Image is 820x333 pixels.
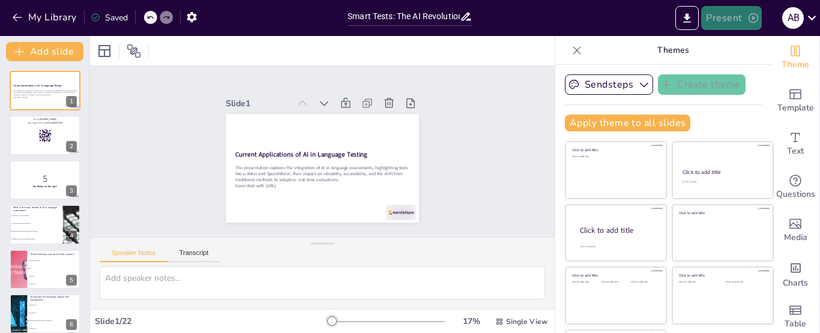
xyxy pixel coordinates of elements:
[13,206,59,212] p: What is the main benefit of AI in language assessment?
[13,89,77,96] p: This presentation explores the integration of AI in language assessments, highlighting tools like...
[29,305,80,306] span: Speaking only
[95,41,114,61] div: Layout
[13,118,77,121] p: Go to
[66,319,77,330] div: 6
[506,317,547,326] span: Single View
[29,328,80,329] span: Writing only
[601,281,629,284] div: Click to add text
[726,281,764,284] div: Click to add text
[10,160,80,200] div: 3
[13,121,77,124] p: and login with code
[787,145,804,158] span: Text
[771,79,819,122] div: Add ready made slides
[782,7,804,29] div: A B
[241,59,348,203] p: Generated with [URL]
[66,230,77,241] div: 4
[572,281,599,284] div: Click to add text
[782,58,809,71] span: Theme
[10,205,80,244] div: 4
[31,295,77,302] p: What does the Duolingo English Test emphasize?
[66,275,77,286] div: 5
[29,312,80,313] span: Reading only
[771,209,819,252] div: Add images, graphics, shapes or video
[246,63,363,214] p: This presentation explores the integration of AI in language assessments, highlighting tools like...
[771,252,819,295] div: Add charts and graphs
[683,169,762,176] div: Click to add title
[580,226,657,236] div: Click to add title
[100,249,167,262] button: Speaker Notes
[679,273,765,278] div: Click to add title
[658,74,746,95] button: Create theme
[572,148,658,152] div: Click to add title
[11,230,62,232] span: It automates scoring and provides instant feedback.
[31,252,77,256] p: Which company uses the e-Rater system?
[572,155,658,158] div: Click to add text
[10,115,80,155] div: 2
[127,44,141,58] span: Position
[29,275,80,277] span: Duolingo
[682,181,762,184] div: Click to add text
[13,84,62,87] strong: Current Applications of AI in Language Testing
[66,141,77,152] div: 2
[580,245,656,248] div: Click to add body
[29,260,80,261] span: Cambridge English
[457,316,486,327] div: 17 %
[91,12,128,23] div: Saved
[785,317,806,331] span: Table
[95,316,330,327] div: Slide 1 / 22
[6,42,83,61] button: Add slide
[13,96,77,98] p: Generated with [URL]
[29,268,80,269] span: ETS
[782,6,804,30] button: A B
[13,172,77,185] p: 5
[290,77,375,188] strong: Current Applications of AI in Language Testing
[777,101,814,115] span: Template
[776,188,815,201] span: Questions
[348,8,460,25] input: Insert title
[11,238,62,239] span: It eliminates the need for assessments entirely.
[11,215,62,217] span: It reduces the cost of assessments.
[376,98,423,157] div: Slide 1
[29,283,80,284] span: Lingua Level
[167,249,221,262] button: Transcript
[771,166,819,209] div: Get real-time input from your audience
[771,36,819,79] div: Change the overall theme
[9,8,82,27] button: My Library
[586,36,759,65] p: Themes
[565,115,690,131] button: Apply theme to all slides
[631,281,658,284] div: Click to add text
[784,231,807,244] span: Media
[701,6,761,30] button: Present
[40,118,57,121] strong: [DOMAIN_NAME]
[11,223,62,224] span: It allows for more human interaction.
[66,185,77,196] div: 3
[565,74,653,95] button: Sendsteps
[10,71,80,110] div: 1
[10,250,80,289] div: 5
[66,96,77,107] div: 1
[679,210,765,215] div: Click to add title
[771,122,819,166] div: Add text boxes
[572,273,658,278] div: Click to add title
[675,6,699,30] button: Export to PowerPoint
[29,320,80,321] span: Dynamic interactions adapting to proficiency
[783,277,808,290] span: Charts
[679,281,717,284] div: Click to add text
[33,185,58,188] strong: Get Ready for the Quiz!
